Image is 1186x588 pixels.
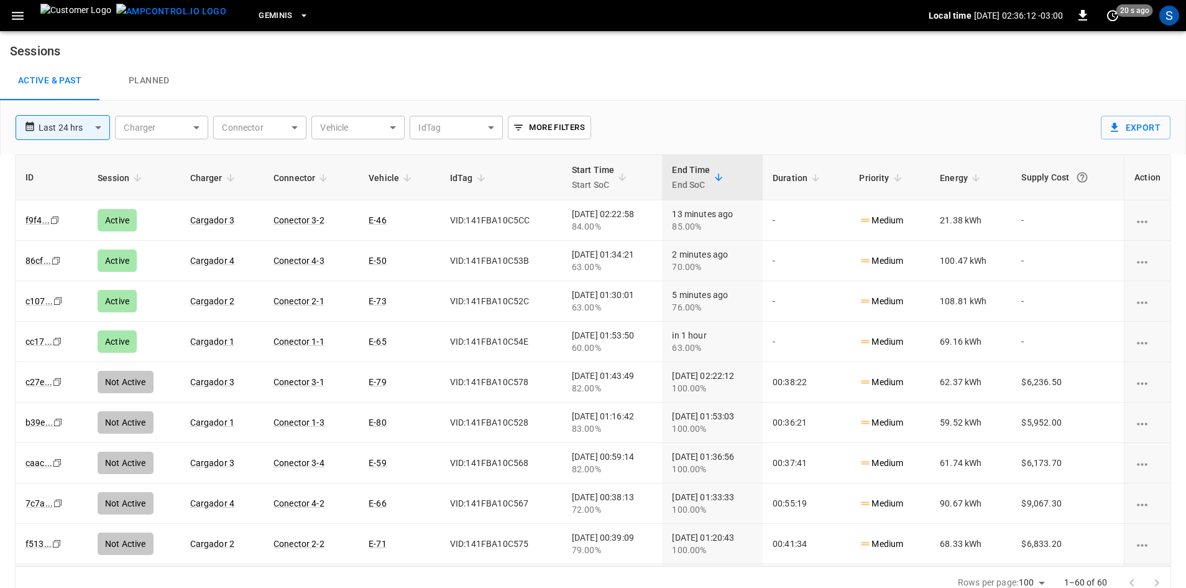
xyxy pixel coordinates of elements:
a: Conector 2-1 [274,296,324,306]
a: Cargador 3 [190,377,235,387]
div: 82.00% [572,463,653,475]
div: [DATE] 02:22:12 [672,370,753,394]
a: E-80 [369,418,387,427]
span: Geminis [259,9,293,23]
button: Export [1101,116,1170,139]
div: Supply Cost [1021,166,1114,189]
button: The cost of your charging session based on your supply rates [1071,166,1093,189]
div: 63.00% [572,301,653,314]
td: $5,952.00 [1011,403,1124,443]
div: profile-icon [1159,6,1179,26]
a: Cargador 1 [190,418,235,427]
p: Start SoC [572,177,615,192]
div: copy [52,294,65,308]
div: Last 24 hrs [39,116,110,139]
td: - [1011,200,1124,241]
p: Local time [929,9,972,22]
p: Medium [859,457,903,470]
div: charging session options [1134,295,1161,307]
div: 100.00% [672,422,753,435]
td: 21.38 kWh [930,200,1011,241]
div: 76.00% [672,301,753,314]
a: Conector 2-2 [274,539,324,549]
td: - [1011,241,1124,281]
a: Planned [99,61,199,101]
div: 83.00% [572,422,653,435]
div: 2 minutes ago [672,248,753,273]
td: VID:141FBA10C53B [440,241,562,281]
div: copy [52,416,65,429]
div: charging session options [1134,335,1161,348]
p: Medium [859,295,903,308]
a: caac... [25,458,52,468]
div: [DATE] 01:20:43 [672,531,753,556]
a: E-59 [369,458,387,468]
td: 100.47 kWh [930,241,1011,281]
div: 63.00% [572,261,653,273]
td: VID:141FBA10C567 [440,483,562,524]
td: 00:36:21 [763,403,850,443]
td: 62.37 kWh [930,362,1011,403]
button: More Filters [508,116,591,139]
div: 84.00% [572,220,653,233]
td: VID:141FBA10C5CC [440,200,562,241]
div: [DATE] 02:22:58 [572,208,653,233]
div: [DATE] 01:53:03 [672,410,753,435]
div: 100.00% [672,463,753,475]
div: in 1 hour [672,329,753,354]
img: ampcontrol.io logo [116,4,226,19]
p: [DATE] 02:36:12 -03:00 [974,9,1063,22]
a: E-65 [369,337,387,347]
a: c27e... [25,377,52,387]
td: 61.74 kWh [930,443,1011,483]
span: Session [98,170,145,185]
span: 20 s ago [1116,4,1153,17]
span: Vehicle [369,170,415,185]
div: Active [98,250,137,272]
div: Start Time [572,162,615,192]
a: Cargador 2 [190,296,235,306]
td: 59.52 kWh [930,403,1011,443]
div: [DATE] 00:38:13 [572,491,653,516]
a: Cargador 4 [190,256,235,266]
div: [DATE] 01:36:56 [672,450,753,475]
div: 60.00% [572,342,653,354]
p: Medium [859,335,903,348]
p: End SoC [672,177,710,192]
a: Conector 4-2 [274,498,324,508]
a: c107... [25,296,53,306]
div: 13 minutes ago [672,208,753,233]
td: - [1011,322,1124,362]
p: Medium [859,538,903,551]
td: $6,236.50 [1011,362,1124,403]
a: E-46 [369,215,387,225]
div: 70.00% [672,261,753,273]
div: charging session options [1134,416,1161,429]
div: Not Active [98,452,154,474]
div: charging session options [1134,214,1161,226]
p: Medium [859,497,903,510]
div: Not Active [98,371,154,393]
a: Cargador 3 [190,458,235,468]
div: charging session options [1134,457,1161,469]
td: 00:37:41 [763,443,850,483]
div: 72.00% [572,503,653,516]
td: - [763,281,850,322]
div: 5 minutes ago [672,289,753,314]
a: Conector 3-2 [274,215,324,225]
div: 100.00% [672,544,753,556]
span: IdTag [450,170,489,185]
td: 68.33 kWh [930,524,1011,564]
td: - [763,200,850,241]
button: Geminis [254,4,314,28]
div: Active [98,290,137,312]
a: Cargador 4 [190,498,235,508]
div: [DATE] 01:53:50 [572,329,653,354]
button: set refresh interval [1103,6,1123,26]
a: E-71 [369,539,387,549]
img: Customer Logo [40,4,111,27]
a: E-50 [369,256,387,266]
div: copy [52,335,64,348]
a: Conector 1-1 [274,337,324,347]
div: [DATE] 01:16:42 [572,410,653,435]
